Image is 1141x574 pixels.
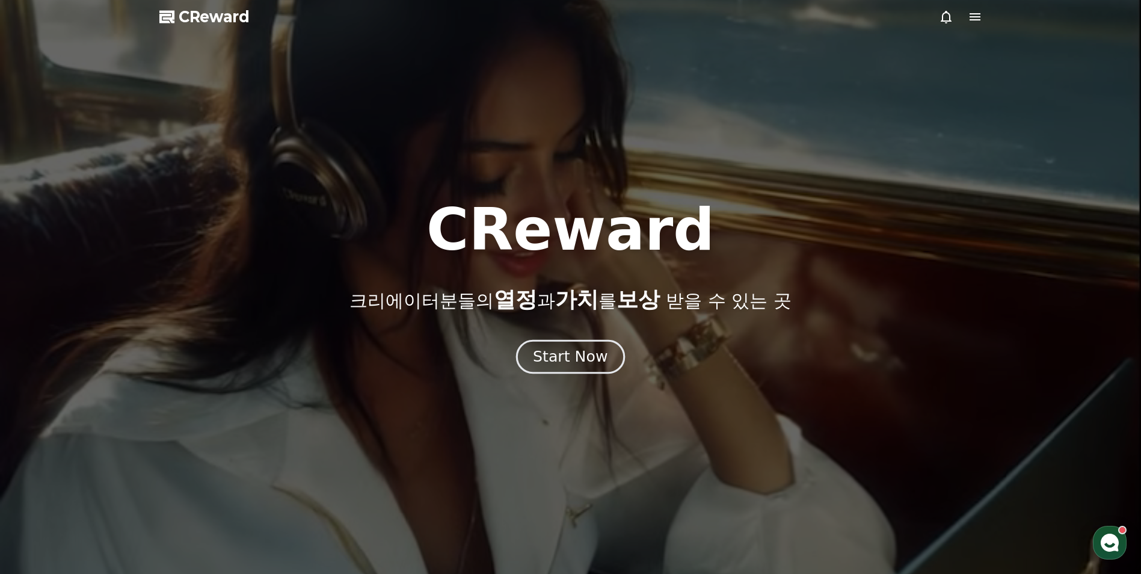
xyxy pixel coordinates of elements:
[426,201,715,259] h1: CReward
[155,381,231,412] a: 설정
[79,381,155,412] a: 대화
[555,287,598,312] span: 가치
[179,7,250,26] span: CReward
[494,287,537,312] span: 열정
[349,288,791,312] p: 크리에이터분들의 과 를 받을 수 있는 곳
[617,287,660,312] span: 보상
[516,340,625,374] button: Start Now
[518,353,623,364] a: Start Now
[186,400,200,409] span: 설정
[533,347,607,367] div: Start Now
[110,400,125,410] span: 대화
[4,381,79,412] a: 홈
[38,400,45,409] span: 홈
[159,7,250,26] a: CReward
